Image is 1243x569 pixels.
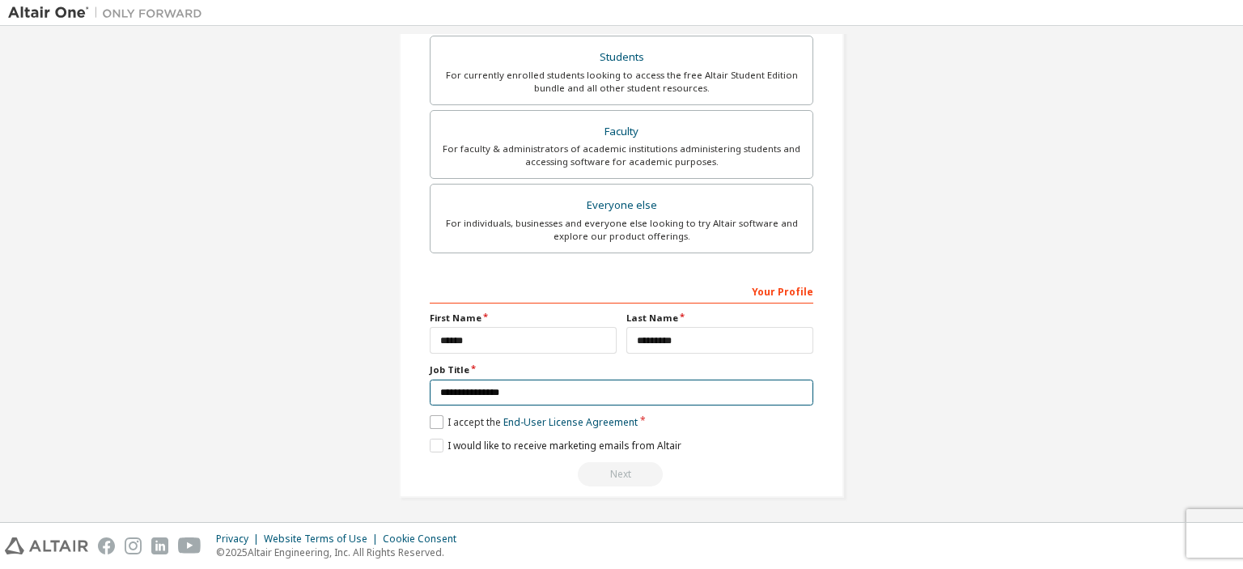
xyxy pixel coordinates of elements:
[430,278,813,304] div: Your Profile
[430,363,813,376] label: Job Title
[430,439,681,452] label: I would like to receive marketing emails from Altair
[216,546,466,559] p: © 2025 Altair Engineering, Inc. All Rights Reserved.
[125,537,142,554] img: instagram.svg
[98,537,115,554] img: facebook.svg
[440,194,803,217] div: Everyone else
[8,5,210,21] img: Altair One
[440,142,803,168] div: For faculty & administrators of academic institutions administering students and accessing softwa...
[626,312,813,325] label: Last Name
[430,415,638,429] label: I accept the
[440,217,803,243] div: For individuals, businesses and everyone else looking to try Altair software and explore our prod...
[383,533,466,546] div: Cookie Consent
[264,533,383,546] div: Website Terms of Use
[503,415,638,429] a: End-User License Agreement
[5,537,88,554] img: altair_logo.svg
[178,537,202,554] img: youtube.svg
[440,69,803,95] div: For currently enrolled students looking to access the free Altair Student Edition bundle and all ...
[440,121,803,143] div: Faculty
[430,462,813,486] div: Read and acccept EULA to continue
[216,533,264,546] div: Privacy
[430,312,617,325] label: First Name
[440,46,803,69] div: Students
[151,537,168,554] img: linkedin.svg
